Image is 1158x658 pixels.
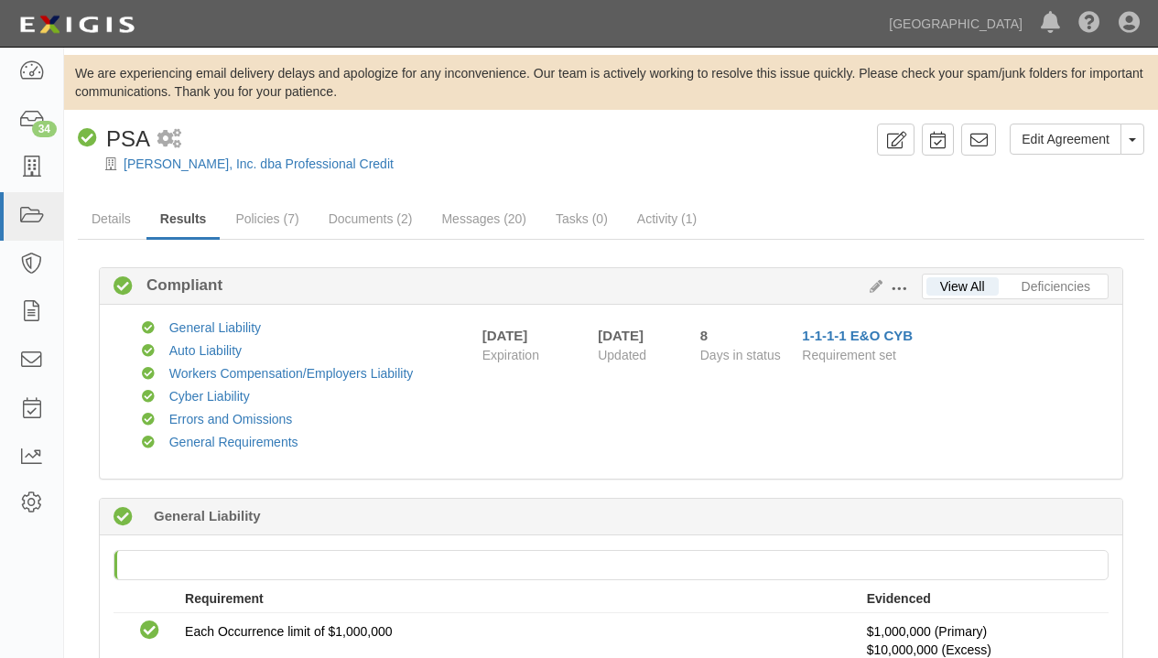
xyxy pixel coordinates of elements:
[78,200,145,237] a: Details
[427,200,540,237] a: Messages (20)
[867,591,931,606] strong: Evidenced
[133,275,222,297] b: Compliant
[222,200,312,237] a: Policies (7)
[142,322,155,335] i: Compliant
[142,345,155,358] i: Compliant
[169,435,298,449] a: General Requirements
[114,508,133,527] i: Compliant 26 days (since 07/25/2025)
[623,200,710,237] a: Activity (1)
[926,277,999,296] a: View All
[1078,13,1100,35] i: Help Center - Complianz
[802,328,913,343] a: 1-1-1-1 E&O CYB
[142,391,155,404] i: Compliant
[598,348,646,362] span: Updated
[185,591,264,606] strong: Requirement
[140,621,159,641] i: Compliant
[142,414,155,426] i: Compliant
[185,624,392,639] span: Each Occurrence limit of $1,000,000
[14,8,140,41] img: logo-5460c22ac91f19d4615b14bd174203de0afe785f0fc80cf4dbbc73dc1793850b.png
[315,200,427,237] a: Documents (2)
[169,366,414,381] a: Workers Compensation/Employers Liability
[700,326,789,345] div: Since 08/12/2025
[169,389,250,404] a: Cyber Liability
[142,368,155,381] i: Compliant
[154,506,261,525] b: General Liability
[867,642,991,657] span: Policy #UHXH672696 Insurer: The Hanover Insurance Company
[880,5,1032,42] a: [GEOGRAPHIC_DATA]
[1010,124,1121,155] a: Edit Agreement
[142,437,155,449] i: Compliant
[157,130,181,149] i: 2 scheduled workflows
[482,346,585,364] span: Expiration
[169,343,242,358] a: Auto Liability
[598,326,673,345] div: [DATE]
[1008,277,1104,296] a: Deficiencies
[482,326,528,345] div: [DATE]
[124,156,394,171] a: [PERSON_NAME], Inc. dba Professional Credit
[64,64,1158,101] div: We are experiencing email delivery delays and apologize for any inconvenience. Our team is active...
[700,348,781,362] span: Days in status
[78,124,150,155] div: PSA
[78,129,97,148] i: Compliant
[169,320,261,335] a: General Liability
[862,279,882,294] a: Edit Results
[32,121,57,137] div: 34
[542,200,622,237] a: Tasks (0)
[106,126,150,151] span: PSA
[169,412,293,426] a: Errors and Omissions
[114,277,133,297] i: Compliant
[146,200,221,240] a: Results
[802,348,896,362] span: Requirement set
